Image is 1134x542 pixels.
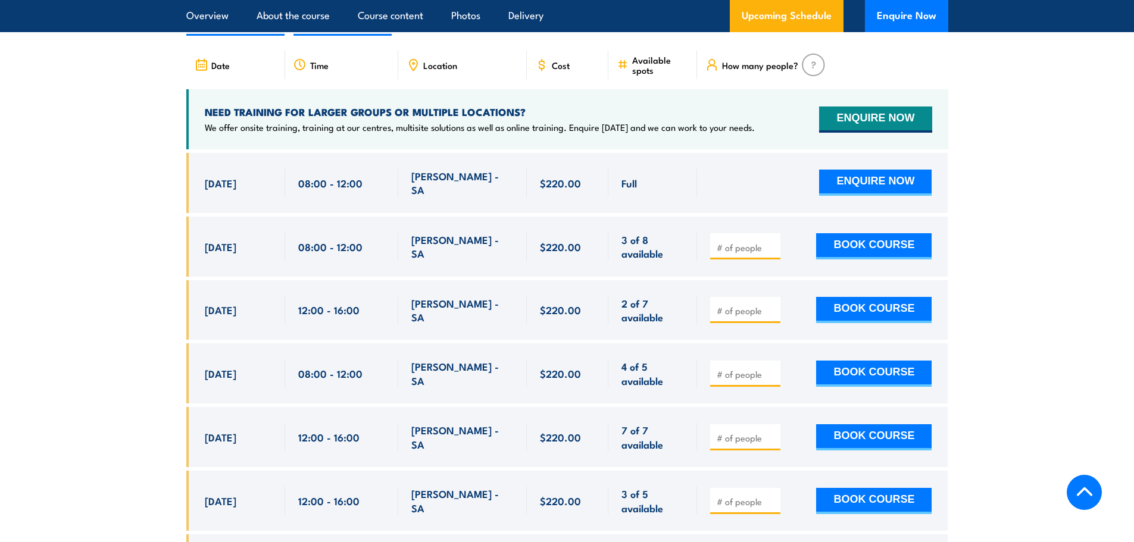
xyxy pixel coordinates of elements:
[298,430,360,444] span: 12:00 - 16:00
[205,366,236,380] span: [DATE]
[411,423,514,451] span: [PERSON_NAME] - SA
[816,424,932,450] button: BOOK COURSE
[722,60,798,70] span: How many people?
[816,488,932,514] button: BOOK COURSE
[298,494,360,507] span: 12:00 - 16:00
[819,170,932,196] button: ENQUIRE NOW
[310,60,329,70] span: Time
[423,60,457,70] span: Location
[205,240,236,253] span: [DATE]
[717,496,776,507] input: # of people
[816,361,932,387] button: BOOK COURSE
[621,233,684,261] span: 3 of 8 available
[540,240,581,253] span: $220.00
[819,106,932,133] button: ENQUIRE NOW
[205,430,236,444] span: [DATE]
[205,105,755,118] h4: NEED TRAINING FOR LARGER GROUPS OR MULTIPLE LOCATIONS?
[621,359,684,387] span: 4 of 5 available
[621,176,637,190] span: Full
[411,359,514,387] span: [PERSON_NAME] - SA
[621,423,684,451] span: 7 of 7 available
[717,432,776,444] input: # of people
[411,296,514,324] span: [PERSON_NAME] - SA
[411,487,514,515] span: [PERSON_NAME] - SA
[411,233,514,261] span: [PERSON_NAME] - SA
[632,55,689,75] span: Available spots
[540,494,581,507] span: $220.00
[205,176,236,190] span: [DATE]
[621,296,684,324] span: 2 of 7 available
[540,366,581,380] span: $220.00
[411,169,514,197] span: [PERSON_NAME] - SA
[540,430,581,444] span: $220.00
[298,366,363,380] span: 08:00 - 12:00
[298,303,360,317] span: 12:00 - 16:00
[211,60,230,70] span: Date
[298,240,363,253] span: 08:00 - 12:00
[540,303,581,317] span: $220.00
[205,494,236,507] span: [DATE]
[717,242,776,253] input: # of people
[552,60,570,70] span: Cost
[540,176,581,190] span: $220.00
[816,297,932,323] button: BOOK COURSE
[298,176,363,190] span: 08:00 - 12:00
[717,305,776,317] input: # of people
[621,487,684,515] span: 3 of 5 available
[816,233,932,259] button: BOOK COURSE
[205,303,236,317] span: [DATE]
[205,121,755,133] p: We offer onsite training, training at our centres, multisite solutions as well as online training...
[717,368,776,380] input: # of people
